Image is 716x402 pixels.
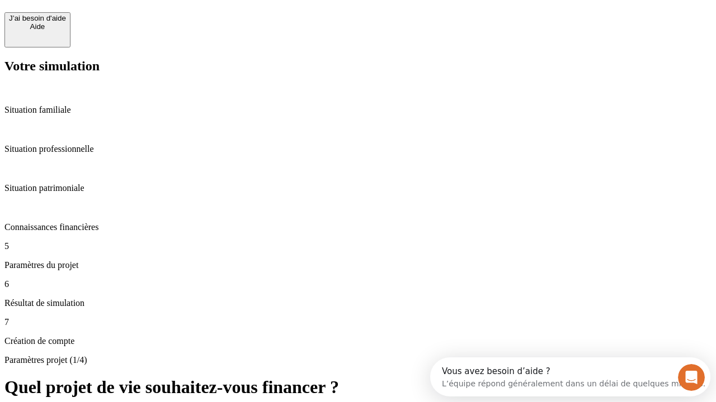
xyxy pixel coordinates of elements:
[678,364,705,391] iframe: Intercom live chat
[4,105,712,115] p: Situation familiale
[4,279,712,289] p: 6
[9,22,66,31] div: Aide
[430,357,710,396] iframe: Intercom live chat discovery launcher
[4,144,712,154] p: Situation professionnelle
[4,12,70,47] button: J’ai besoin d'aideAide
[4,59,712,74] h2: Votre simulation
[9,14,66,22] div: J’ai besoin d'aide
[12,9,275,18] div: Vous avez besoin d’aide ?
[4,260,712,270] p: Paramètres du projet
[4,222,712,232] p: Connaissances financières
[4,355,712,365] p: Paramètres projet (1/4)
[4,377,712,398] h1: Quel projet de vie souhaitez-vous financer ?
[12,18,275,30] div: L’équipe répond généralement dans un délai de quelques minutes.
[4,336,712,346] p: Création de compte
[4,4,308,35] div: Ouvrir le Messenger Intercom
[4,241,712,251] p: 5
[4,183,712,193] p: Situation patrimoniale
[4,298,712,308] p: Résultat de simulation
[4,317,712,327] p: 7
